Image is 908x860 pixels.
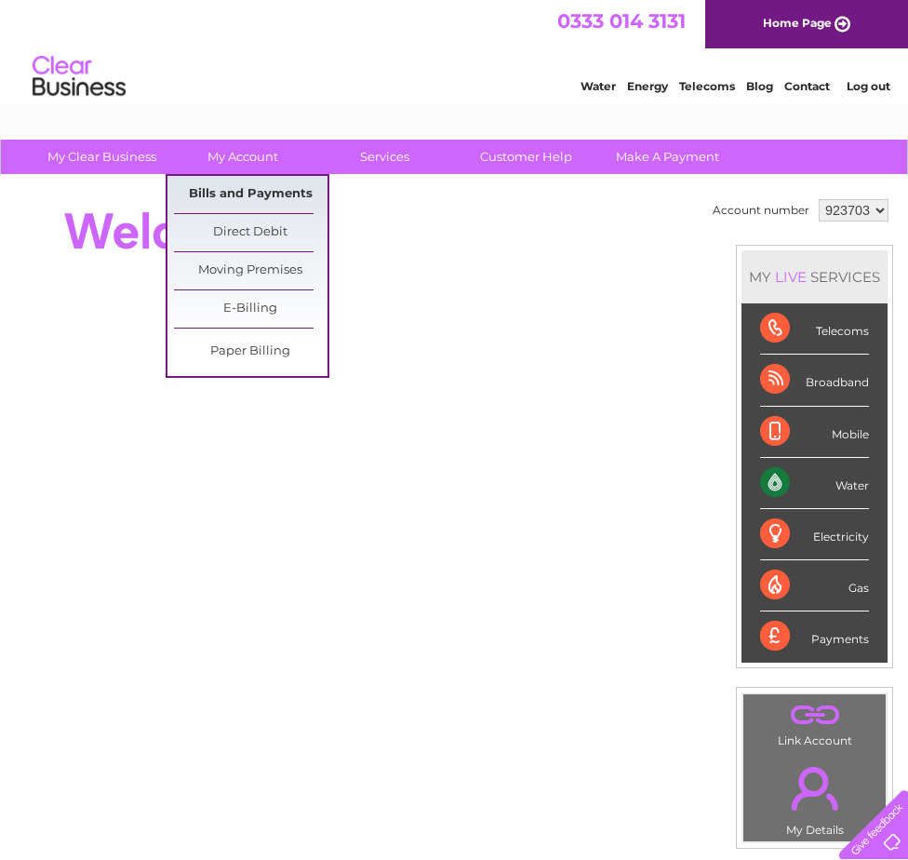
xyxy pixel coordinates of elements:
div: MY SERVICES [741,250,888,303]
a: Water [581,79,616,93]
div: LIVE [771,268,810,286]
a: My Account [167,140,320,174]
div: Clear Business is a trading name of Verastar Limited (registered in [GEOGRAPHIC_DATA] No. 3667643... [16,10,895,90]
a: Services [308,140,461,174]
td: My Details [742,751,887,842]
td: Account number [708,195,814,226]
a: Contact [784,79,830,93]
a: Energy [627,79,668,93]
div: Broadband [760,355,869,406]
div: Telecoms [760,303,869,355]
a: 0333 014 3131 [557,9,686,33]
div: Mobile [760,407,869,458]
img: logo.png [32,48,127,105]
a: Telecoms [679,79,735,93]
a: Bills and Payments [174,176,327,213]
div: Water [760,458,869,509]
div: Payments [760,611,869,662]
div: Electricity [760,509,869,560]
a: . [748,699,881,732]
a: . [748,756,881,821]
a: My Clear Business [25,140,179,174]
a: Moving Premises [174,252,327,289]
a: Make A Payment [591,140,744,174]
a: Customer Help [449,140,603,174]
td: Link Account [742,693,887,752]
a: E-Billing [174,290,327,328]
a: Blog [746,79,773,93]
a: Log out [847,79,890,93]
a: Paper Billing [174,333,327,370]
div: Gas [760,560,869,611]
a: Direct Debit [174,214,327,251]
